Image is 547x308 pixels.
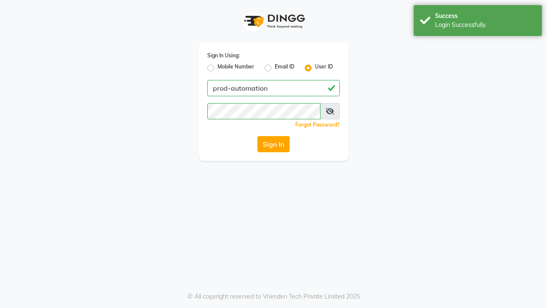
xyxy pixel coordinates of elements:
[295,121,340,128] a: Forgot Password?
[435,21,535,30] div: Login Successfully.
[218,63,254,73] label: Mobile Number
[207,103,321,119] input: Username
[257,136,290,152] button: Sign In
[275,63,294,73] label: Email ID
[207,52,240,59] label: Sign In Using:
[315,63,333,73] label: User ID
[239,9,308,34] img: logo1.svg
[435,12,535,21] div: Success
[207,80,340,96] input: Username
